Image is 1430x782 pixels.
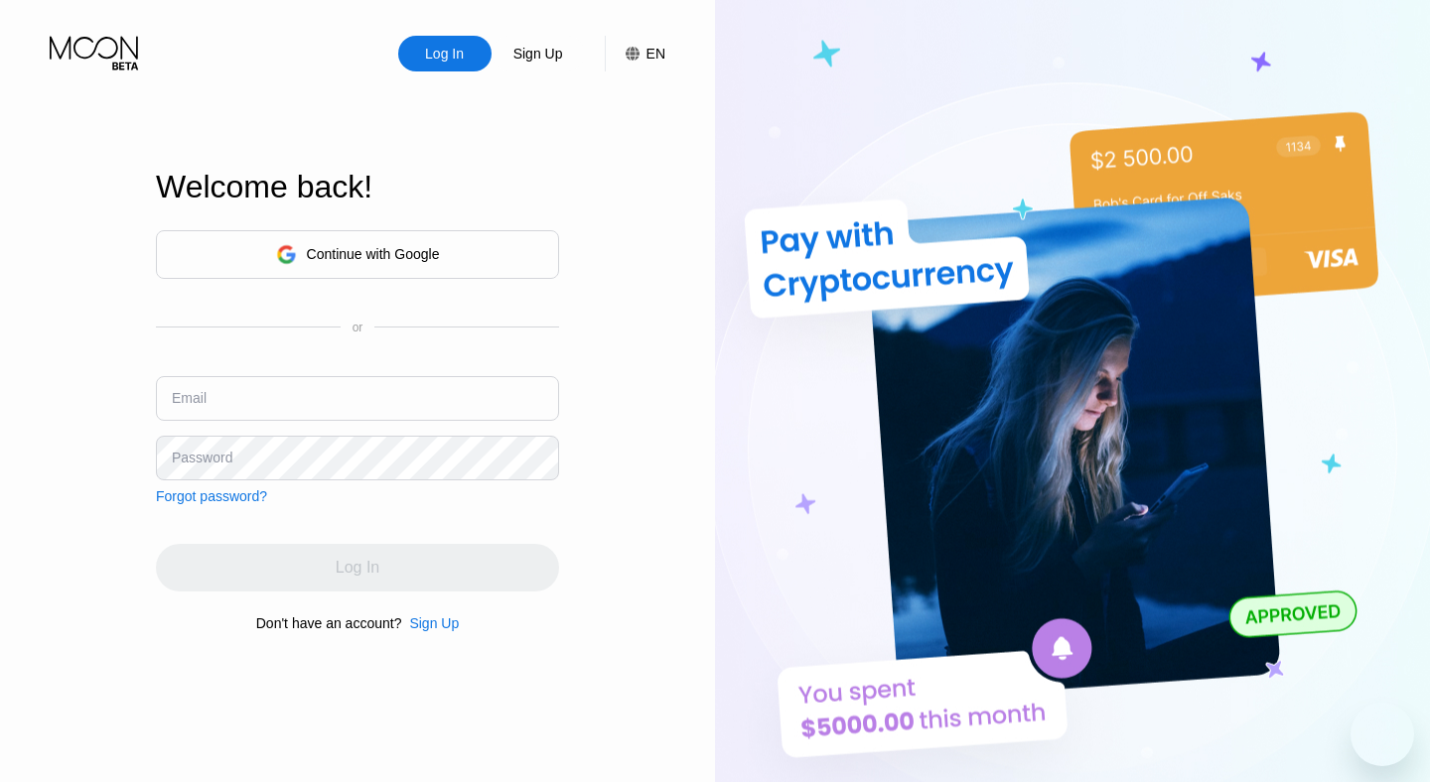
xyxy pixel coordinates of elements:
[172,390,207,406] div: Email
[256,615,402,631] div: Don't have an account?
[409,615,459,631] div: Sign Up
[423,44,466,64] div: Log In
[353,321,363,334] div: or
[156,488,267,504] div: Forgot password?
[156,230,559,279] div: Continue with Google
[492,36,585,71] div: Sign Up
[646,46,665,62] div: EN
[398,36,492,71] div: Log In
[172,450,232,465] div: Password
[1351,703,1414,766] iframe: Button to launch messaging window
[605,36,665,71] div: EN
[511,44,565,64] div: Sign Up
[307,246,440,262] div: Continue with Google
[156,169,559,205] div: Welcome back!
[401,615,459,631] div: Sign Up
